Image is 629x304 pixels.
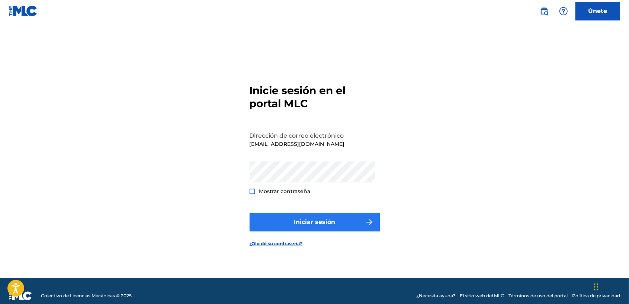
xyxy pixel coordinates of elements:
[9,291,32,300] img: logo
[41,292,132,299] span: Colectivo de Licencias Mecánicas © 2025
[575,2,620,20] a: Únete
[259,188,311,195] span: Mostrar contraseña
[508,292,568,299] a: Términos de uso del portal
[592,268,629,304] div: Widget de chat
[559,7,568,16] img: Ayuda
[294,218,335,227] font: Iniciar sesión
[250,240,302,247] a: ¿Olvidó su contraseña?
[540,7,549,16] img: buscar
[416,292,455,299] a: ¿Necesita ayuda?
[572,292,620,299] a: Política de privacidad
[592,268,629,304] iframe: Chat Widget
[365,218,374,227] img: f7272a7cc735f4ea7f67.svg
[250,84,380,110] h3: Inicie sesión en el portal MLC
[250,213,380,231] button: Iniciar sesión
[594,276,598,298] div: Arrastrar
[537,4,552,19] a: Public Search
[9,6,38,16] img: Logotipo de MLC
[556,4,571,19] div: Help
[460,292,504,299] a: El sitio web del MLC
